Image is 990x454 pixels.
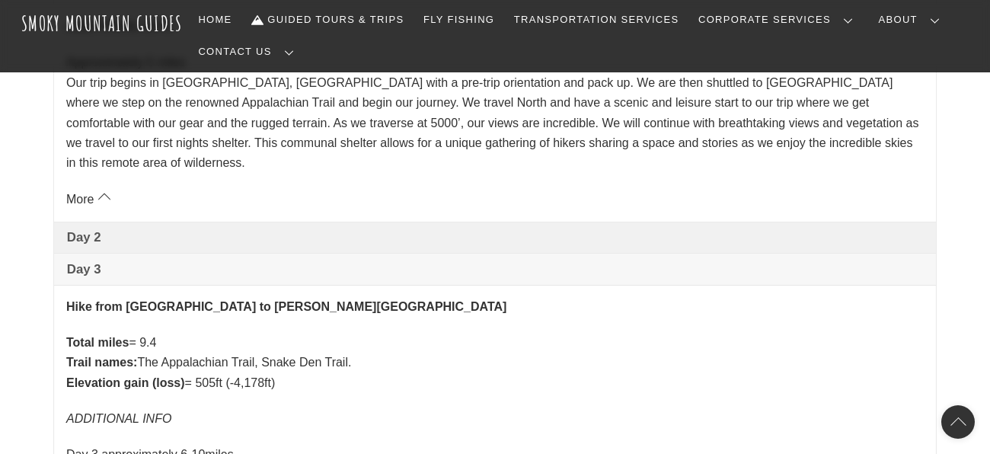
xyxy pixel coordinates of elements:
a: More [66,193,109,206]
strong: Hike from [GEOGRAPHIC_DATA] to [PERSON_NAME][GEOGRAPHIC_DATA] [66,300,506,313]
strong: Total miles [66,336,129,349]
span: Day 3 [67,261,923,279]
strong: Elevation gain (loss) [66,376,185,389]
a: Smoky Mountain Guides [21,11,183,36]
a: Day 2 [54,222,936,253]
a: Contact Us [193,36,306,68]
a: Home [193,4,238,36]
em: ADDITIONAL INFO [66,412,171,425]
a: Fly Fishing [417,4,500,36]
p: Approximately 5 miles Our trip begins in [GEOGRAPHIC_DATA], [GEOGRAPHIC_DATA] with a pre-trip ori... [66,53,924,173]
a: Corporate Services [692,4,865,36]
strong: Trail names: [66,356,137,369]
a: Day 3 [54,254,936,284]
a: About [873,4,952,36]
span: Day 2 [67,229,923,247]
a: Transportation Services [508,4,685,36]
p: = 9.4 The Appalachian Trail, Snake Den Trail. = 505ft (-4,178ft) [66,333,924,393]
a: Guided Tours & Trips [245,4,410,36]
